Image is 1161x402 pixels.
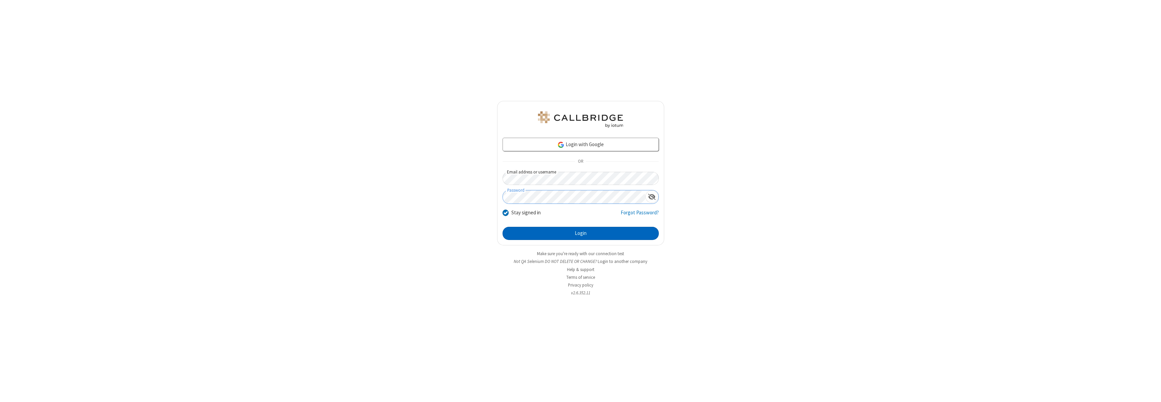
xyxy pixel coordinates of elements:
[566,274,595,280] a: Terms of service
[568,282,593,288] a: Privacy policy
[567,267,594,272] a: Help & support
[557,141,565,149] img: google-icon.png
[511,209,541,217] label: Stay signed in
[537,111,624,128] img: QA Selenium DO NOT DELETE OR CHANGE
[537,251,624,257] a: Make sure you're ready with our connection test
[598,258,647,265] button: Login to another company
[645,190,658,203] div: Show password
[497,258,664,265] li: Not QA Selenium DO NOT DELETE OR CHANGE?
[503,138,659,151] a: Login with Google
[503,172,659,185] input: Email address or username
[503,190,645,204] input: Password
[1144,384,1156,397] iframe: Chat
[575,157,586,166] span: OR
[497,290,664,296] li: v2.6.352.11
[621,209,659,222] a: Forgot Password?
[503,227,659,240] button: Login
